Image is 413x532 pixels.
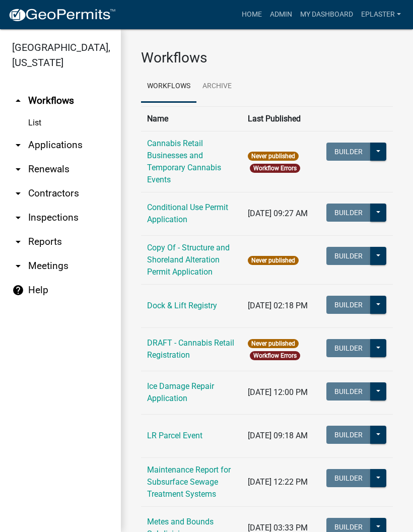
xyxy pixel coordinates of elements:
[147,301,217,310] a: Dock & Lift Registry
[326,339,371,357] button: Builder
[326,382,371,401] button: Builder
[248,152,299,161] span: Never published
[238,5,266,24] a: Home
[248,477,308,487] span: [DATE] 12:22 PM
[296,5,357,24] a: My Dashboard
[242,106,320,131] th: Last Published
[141,106,242,131] th: Name
[12,236,24,248] i: arrow_drop_down
[147,243,230,277] a: Copy Of - Structure and Shoreland Alteration Permit Application
[248,301,308,310] span: [DATE] 02:18 PM
[147,139,221,184] a: Cannabis Retail Businesses and Temporary Cannabis Events
[147,431,202,440] a: LR Parcel Event
[12,260,24,272] i: arrow_drop_down
[253,352,297,359] a: Workflow Errors
[12,163,24,175] i: arrow_drop_down
[147,338,234,360] a: DRAFT - Cannabis Retail Registration
[147,381,214,403] a: Ice Damage Repair Application
[248,256,299,265] span: Never published
[12,284,24,296] i: help
[12,95,24,107] i: arrow_drop_up
[12,212,24,224] i: arrow_drop_down
[266,5,296,24] a: Admin
[12,139,24,151] i: arrow_drop_down
[147,203,228,224] a: Conditional Use Permit Application
[326,247,371,265] button: Builder
[326,469,371,487] button: Builder
[141,71,196,103] a: Workflows
[248,387,308,397] span: [DATE] 12:00 PM
[147,465,231,499] a: Maintenance Report for Subsurface Sewage Treatment Systems
[141,49,393,66] h3: Workflows
[326,426,371,444] button: Builder
[248,431,308,440] span: [DATE] 09:18 AM
[248,209,308,218] span: [DATE] 09:27 AM
[326,296,371,314] button: Builder
[196,71,238,103] a: Archive
[326,143,371,161] button: Builder
[12,187,24,199] i: arrow_drop_down
[253,165,297,172] a: Workflow Errors
[357,5,405,24] a: eplaster
[326,204,371,222] button: Builder
[248,339,299,348] span: Never published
